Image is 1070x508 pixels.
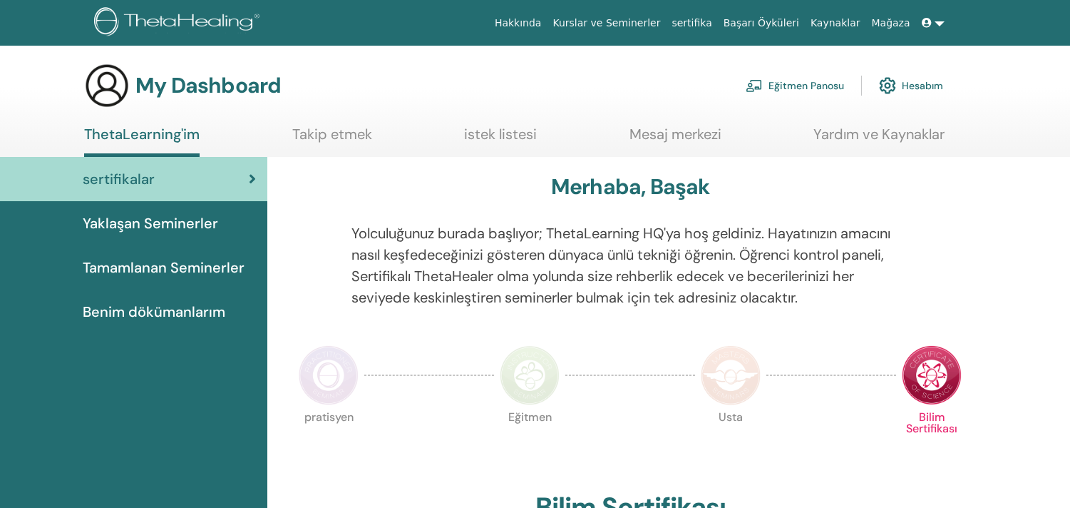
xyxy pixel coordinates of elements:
[299,345,359,405] img: Practitioner
[83,301,225,322] span: Benim dökümanlarım
[813,126,945,153] a: Yardım ve Kaynaklar
[84,126,200,157] a: ThetaLearning'im
[701,345,761,405] img: Master
[83,213,218,234] span: Yaklaşan Seminerler
[84,63,130,108] img: generic-user-icon.jpg
[701,412,761,472] p: Usta
[666,10,717,36] a: sertifika
[746,70,844,101] a: Eğitmen Panosu
[805,10,866,36] a: Kaynaklar
[299,412,359,472] p: pratisyen
[629,126,721,153] a: Mesaj merkezi
[551,174,710,200] h3: Merhaba, Başak
[464,126,537,153] a: istek listesi
[865,10,915,36] a: Mağaza
[94,7,264,39] img: logo.png
[902,412,962,472] p: Bilim Sertifikası
[500,345,560,405] img: Instructor
[547,10,666,36] a: Kurslar ve Seminerler
[902,345,962,405] img: Certificate of Science
[746,79,763,92] img: chalkboard-teacher.svg
[83,168,155,190] span: sertifikalar
[879,73,896,98] img: cog.svg
[718,10,805,36] a: Başarı Öyküleri
[489,10,547,36] a: Hakkında
[292,126,372,153] a: Takip etmek
[351,223,910,308] p: Yolculuğunuz burada başlıyor; ThetaLearning HQ'ya hoş geldiniz. Hayatınızın amacını nasıl keşfede...
[500,412,560,472] p: Eğitmen
[83,257,245,278] span: Tamamlanan Seminerler
[135,73,281,98] h3: My Dashboard
[879,70,943,101] a: Hesabım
